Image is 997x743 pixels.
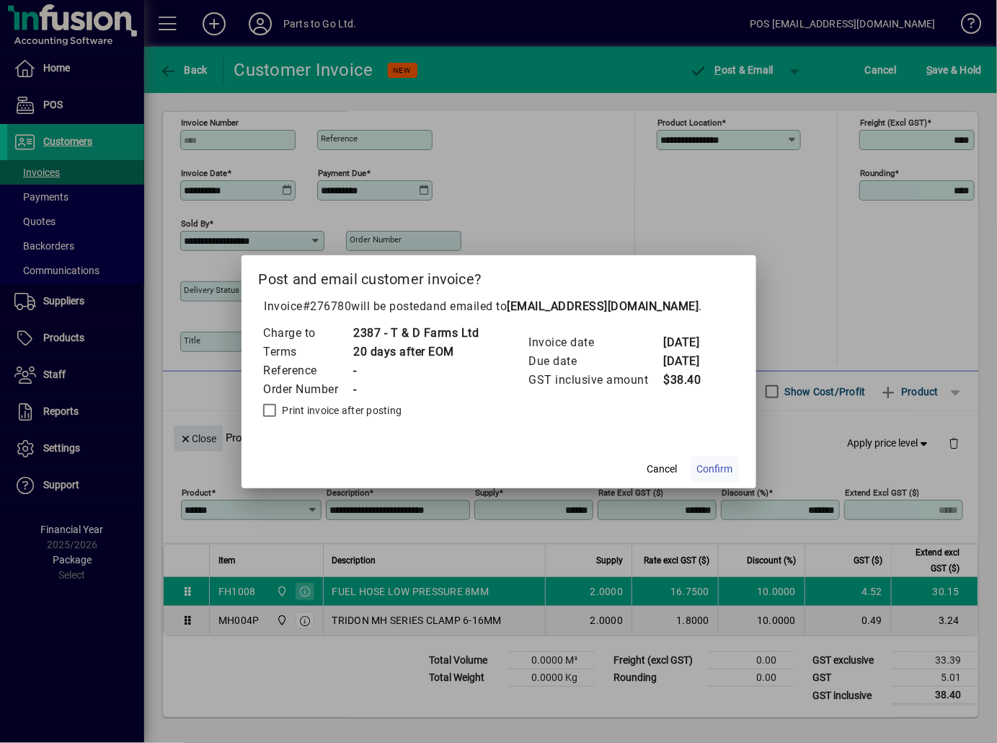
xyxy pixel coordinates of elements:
[528,333,663,352] td: Invoice date
[528,352,663,371] td: Due date
[242,255,756,297] h2: Post and email customer invoice?
[353,324,479,343] td: 2387 - T & D Farms Ltd
[263,380,353,399] td: Order Number
[647,462,678,477] span: Cancel
[280,403,402,418] label: Print invoice after posting
[353,343,479,361] td: 20 days after EOM
[508,299,699,313] b: [EMAIL_ADDRESS][DOMAIN_NAME]
[353,380,479,399] td: -
[663,333,721,352] td: [DATE]
[691,457,739,483] button: Confirm
[259,298,739,315] p: Invoice will be posted .
[427,299,699,313] span: and emailed to
[697,462,733,477] span: Confirm
[263,343,353,361] td: Terms
[528,371,663,390] td: GST inclusive amount
[663,371,721,390] td: $38.40
[353,361,479,380] td: -
[263,324,353,343] td: Charge to
[639,457,686,483] button: Cancel
[263,361,353,380] td: Reference
[303,299,352,313] span: #276780
[663,352,721,371] td: [DATE]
